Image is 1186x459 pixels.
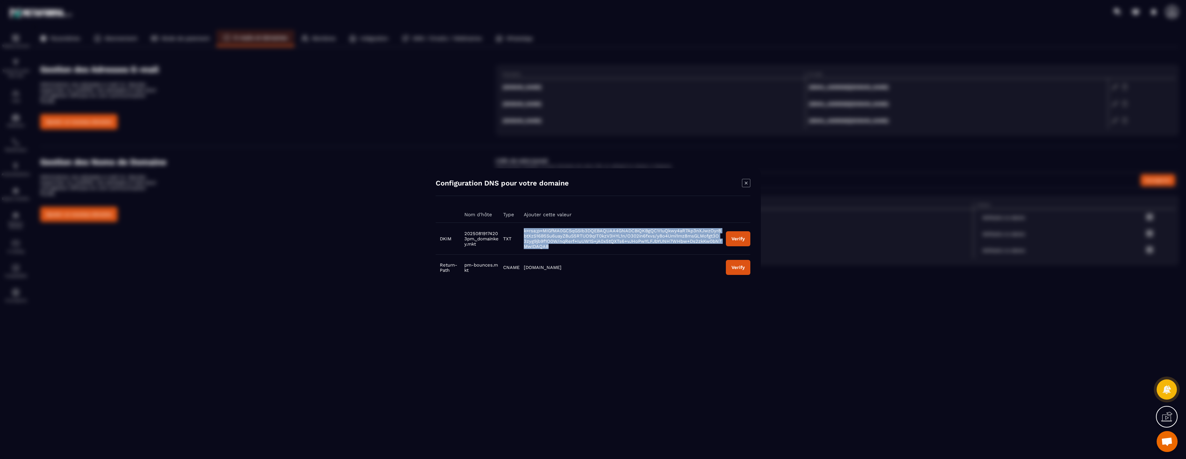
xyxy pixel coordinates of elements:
button: Verify [726,231,750,246]
th: Ajouter cette valeur [520,206,722,223]
div: Verify [731,265,745,270]
td: Return-Path [436,255,460,280]
span: [DOMAIN_NAME] [524,265,562,270]
button: Verify [726,260,750,275]
th: Type [499,206,520,223]
td: TXT [499,223,520,255]
div: Verify [731,236,745,241]
td: CNAME [499,255,520,280]
td: DKIM [436,223,460,255]
span: 20250819174203pm._domainkey.mkt [464,231,499,247]
div: Ouvrir le chat [1157,431,1178,452]
th: Nom d'hôte [460,206,499,223]
span: pm-bounces.mkt [464,262,498,273]
span: k=rsa;p=MIGfMA0GCSqGSIb3DQEBAQUAA4GNADCBiQKBgQC1I1uQkwy4aR7Ap3nXJwzOyr8btXzS16B5Su6uayZ8uS5RTUO9q... [524,228,721,249]
h4: Configuration DNS pour votre domaine [436,179,569,189]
